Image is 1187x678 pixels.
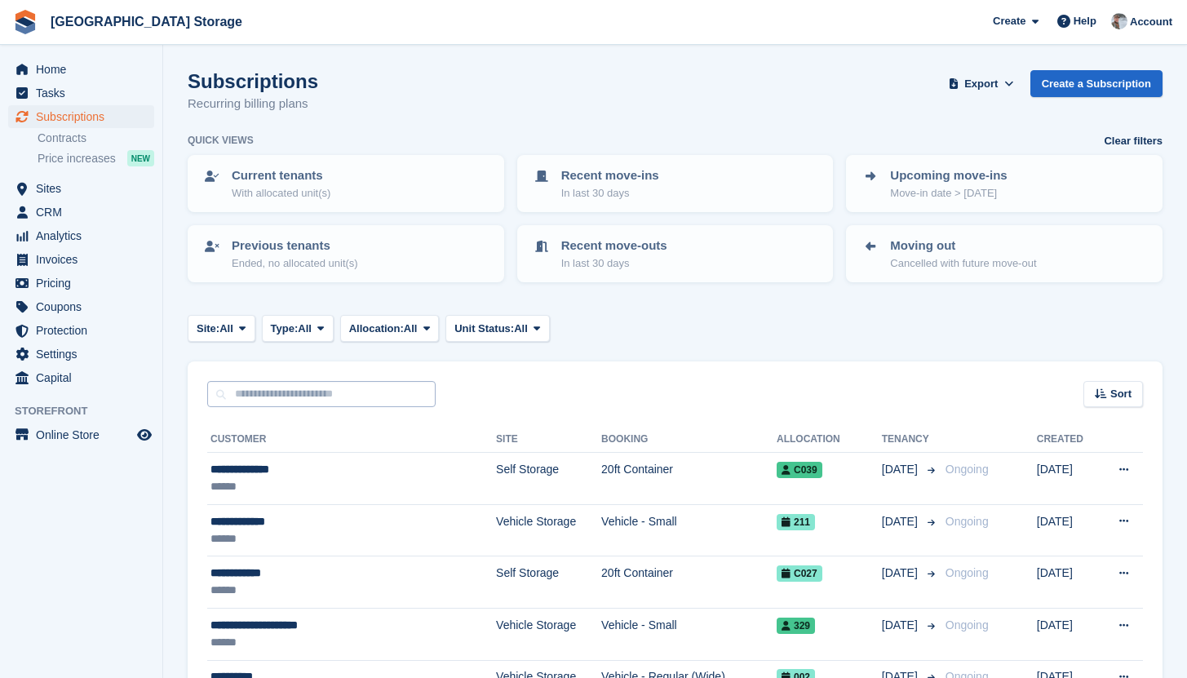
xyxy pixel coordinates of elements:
a: Price increases NEW [38,149,154,167]
span: Account [1130,14,1172,30]
a: [GEOGRAPHIC_DATA] Storage [44,8,249,35]
a: Create a Subscription [1030,70,1163,97]
span: Sort [1110,386,1132,402]
span: Capital [36,366,134,389]
span: Coupons [36,295,134,318]
a: Recent move-ins In last 30 days [519,157,832,210]
span: All [514,321,528,337]
span: Home [36,58,134,81]
span: Online Store [36,423,134,446]
a: menu [8,423,154,446]
p: Recent move-outs [561,237,667,255]
p: Upcoming move-ins [890,166,1007,185]
span: Invoices [36,248,134,271]
span: Ongoing [946,463,989,476]
button: Site: All [188,315,255,342]
span: Storefront [15,403,162,419]
span: Create [993,13,1025,29]
td: [DATE] [1037,504,1098,556]
span: Help [1074,13,1096,29]
span: All [298,321,312,337]
p: In last 30 days [561,255,667,272]
td: [DATE] [1037,453,1098,505]
td: Self Storage [496,556,601,609]
td: Self Storage [496,453,601,505]
button: Allocation: All [340,315,440,342]
td: Vehicle Storage [496,504,601,556]
button: Type: All [262,315,334,342]
th: Customer [207,427,496,453]
a: Contracts [38,131,154,146]
a: menu [8,366,154,389]
span: Tasks [36,82,134,104]
span: Ongoing [946,618,989,631]
span: [DATE] [882,461,921,478]
span: Analytics [36,224,134,247]
a: menu [8,82,154,104]
h1: Subscriptions [188,70,318,92]
span: 329 [777,618,815,634]
a: Previous tenants Ended, no allocated unit(s) [189,227,503,281]
span: Price increases [38,151,116,166]
a: Recent move-outs In last 30 days [519,227,832,281]
a: Moving out Cancelled with future move-out [848,227,1161,281]
p: In last 30 days [561,185,659,202]
button: Unit Status: All [445,315,549,342]
a: menu [8,201,154,224]
p: Previous tenants [232,237,358,255]
a: menu [8,343,154,366]
p: Recent move-ins [561,166,659,185]
p: Cancelled with future move-out [890,255,1036,272]
td: 20ft Container [601,453,777,505]
h6: Quick views [188,133,254,148]
a: Upcoming move-ins Move-in date > [DATE] [848,157,1161,210]
span: All [404,321,418,337]
div: NEW [127,150,154,166]
td: 20ft Container [601,556,777,609]
img: Will Strivens [1111,13,1127,29]
a: menu [8,319,154,342]
span: Settings [36,343,134,366]
span: C039 [777,462,822,478]
td: [DATE] [1037,608,1098,660]
p: Current tenants [232,166,330,185]
td: Vehicle - Small [601,608,777,660]
a: menu [8,58,154,81]
span: Protection [36,319,134,342]
td: [DATE] [1037,556,1098,609]
a: menu [8,295,154,318]
td: Vehicle Storage [496,608,601,660]
th: Tenancy [882,427,939,453]
span: Pricing [36,272,134,295]
span: [DATE] [882,513,921,530]
a: Clear filters [1104,133,1163,149]
p: Moving out [890,237,1036,255]
button: Export [946,70,1017,97]
span: [DATE] [882,565,921,582]
span: Ongoing [946,566,989,579]
th: Site [496,427,601,453]
span: Subscriptions [36,105,134,128]
a: Current tenants With allocated unit(s) [189,157,503,210]
a: Preview store [135,425,154,445]
span: Unit Status: [454,321,514,337]
td: Vehicle - Small [601,504,777,556]
p: Move-in date > [DATE] [890,185,1007,202]
a: menu [8,224,154,247]
span: C027 [777,565,822,582]
span: [DATE] [882,617,921,634]
span: CRM [36,201,134,224]
span: Sites [36,177,134,200]
a: menu [8,272,154,295]
th: Created [1037,427,1098,453]
span: All [219,321,233,337]
span: Export [964,76,998,92]
span: Ongoing [946,515,989,528]
th: Booking [601,427,777,453]
p: Recurring billing plans [188,95,318,113]
p: Ended, no allocated unit(s) [232,255,358,272]
span: 211 [777,514,815,530]
span: Allocation: [349,321,404,337]
th: Allocation [777,427,882,453]
span: Site: [197,321,219,337]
